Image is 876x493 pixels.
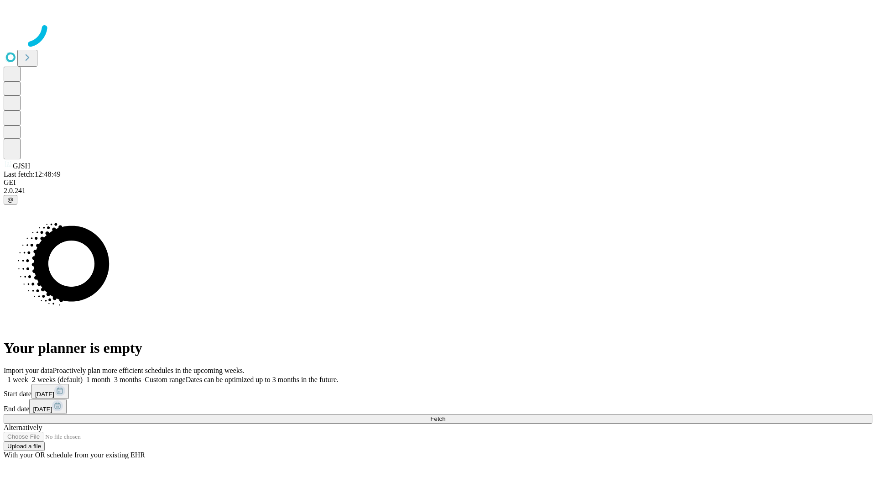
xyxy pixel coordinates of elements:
[4,441,45,451] button: Upload a file
[53,367,245,374] span: Proactively plan more efficient schedules in the upcoming weeks.
[145,376,185,383] span: Custom range
[13,162,30,170] span: GJSH
[32,376,83,383] span: 2 weeks (default)
[4,367,53,374] span: Import your data
[4,384,872,399] div: Start date
[114,376,141,383] span: 3 months
[4,187,872,195] div: 2.0.241
[7,196,14,203] span: @
[4,340,872,357] h1: Your planner is empty
[4,178,872,187] div: GEI
[33,406,52,413] span: [DATE]
[4,399,872,414] div: End date
[4,451,145,459] span: With your OR schedule from your existing EHR
[86,376,110,383] span: 1 month
[186,376,339,383] span: Dates can be optimized up to 3 months in the future.
[4,195,17,205] button: @
[35,391,54,398] span: [DATE]
[4,170,61,178] span: Last fetch: 12:48:49
[29,399,67,414] button: [DATE]
[7,376,28,383] span: 1 week
[31,384,69,399] button: [DATE]
[4,414,872,424] button: Fetch
[430,415,445,422] span: Fetch
[4,424,42,431] span: Alternatively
